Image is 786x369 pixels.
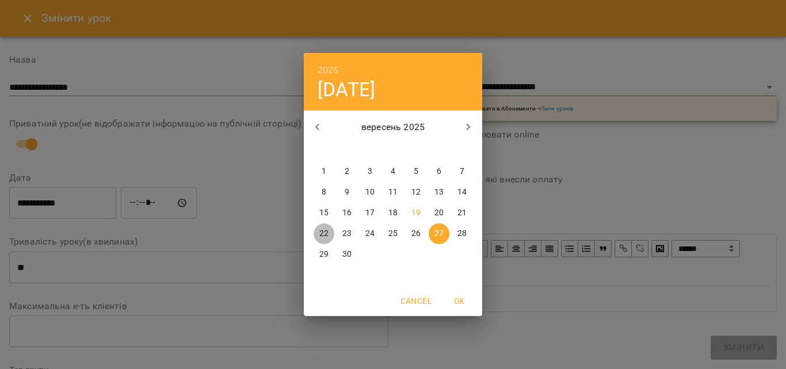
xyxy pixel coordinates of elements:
[314,182,334,203] button: 8
[388,207,398,219] p: 18
[429,144,449,155] span: сб
[434,207,444,219] p: 20
[337,144,357,155] span: вт
[360,161,380,182] button: 3
[445,294,473,308] span: OK
[322,187,326,198] p: 8
[368,166,372,177] p: 3
[400,294,432,308] span: Cancel
[388,187,398,198] p: 11
[429,223,449,244] button: 27
[452,161,472,182] button: 7
[411,207,421,219] p: 19
[365,228,375,239] p: 24
[429,182,449,203] button: 13
[314,203,334,223] button: 15
[337,203,357,223] button: 16
[365,207,375,219] p: 17
[406,223,426,244] button: 26
[414,166,418,177] p: 5
[406,182,426,203] button: 12
[337,161,357,182] button: 2
[337,244,357,265] button: 30
[457,228,467,239] p: 28
[342,207,352,219] p: 16
[314,161,334,182] button: 1
[365,187,375,198] p: 10
[457,187,467,198] p: 14
[429,161,449,182] button: 6
[345,187,349,198] p: 9
[452,223,472,244] button: 28
[360,144,380,155] span: ср
[331,120,455,134] p: вересень 2025
[314,244,334,265] button: 29
[360,203,380,223] button: 17
[342,249,352,260] p: 30
[434,187,444,198] p: 13
[337,223,357,244] button: 23
[319,207,329,219] p: 15
[406,203,426,223] button: 19
[383,223,403,244] button: 25
[314,223,334,244] button: 22
[452,144,472,155] span: нд
[388,228,398,239] p: 25
[319,249,329,260] p: 29
[411,228,421,239] p: 26
[342,228,352,239] p: 23
[452,182,472,203] button: 14
[318,78,375,101] button: [DATE]
[383,161,403,182] button: 4
[314,144,334,155] span: пн
[441,291,478,311] button: OK
[360,182,380,203] button: 10
[411,187,421,198] p: 12
[460,166,464,177] p: 7
[383,144,403,155] span: чт
[437,166,441,177] p: 6
[345,166,349,177] p: 2
[391,166,395,177] p: 4
[383,182,403,203] button: 11
[396,291,436,311] button: Cancel
[337,182,357,203] button: 9
[360,223,380,244] button: 24
[452,203,472,223] button: 21
[318,62,339,78] button: 2025
[383,203,403,223] button: 18
[406,144,426,155] span: пт
[457,207,467,219] p: 21
[322,166,326,177] p: 1
[429,203,449,223] button: 20
[434,228,444,239] p: 27
[319,228,329,239] p: 22
[406,161,426,182] button: 5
